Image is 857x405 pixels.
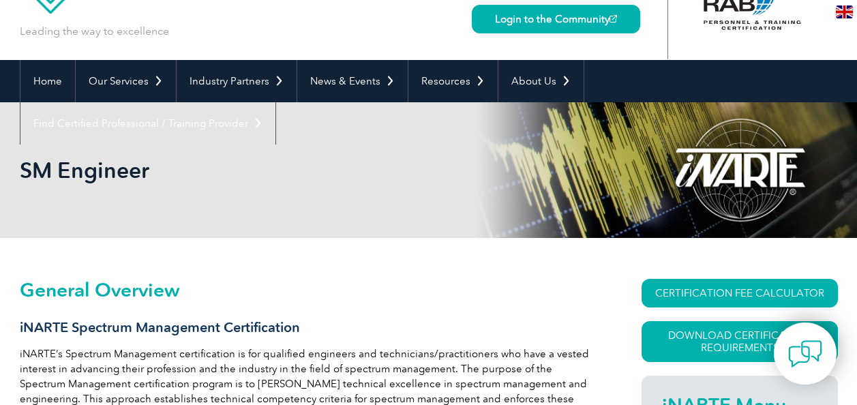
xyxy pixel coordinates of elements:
[20,24,169,39] p: Leading the way to excellence
[20,279,592,301] h2: General Overview
[642,321,838,362] a: Download Certification Requirements
[76,60,176,102] a: Our Services
[20,319,592,336] h3: iNARTE Spectrum Management Certification
[20,60,75,102] a: Home
[20,157,543,183] h1: SM Engineer
[642,279,838,307] a: CERTIFICATION FEE CALCULATOR
[836,5,853,18] img: en
[177,60,297,102] a: Industry Partners
[20,102,275,145] a: Find Certified Professional / Training Provider
[297,60,408,102] a: News & Events
[788,337,822,371] img: contact-chat.png
[472,5,640,33] a: Login to the Community
[408,60,498,102] a: Resources
[610,15,617,22] img: open_square.png
[498,60,584,102] a: About Us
